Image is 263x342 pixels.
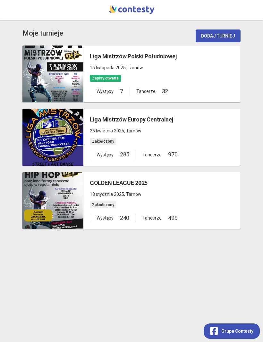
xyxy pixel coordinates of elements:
h5: 240 [120,213,129,222]
span: , Tarnów [126,65,143,70]
span: Tancerze [142,214,162,221]
h5: 970 [168,150,177,159]
span: 18 stycznia 2025 [90,192,124,197]
h5: GOLDEN LEAGUE 2025 [90,179,234,188]
h5: 499 [168,213,177,222]
span: Występy [97,214,114,221]
span: Tancerze [142,151,162,158]
span: Występy [97,151,114,158]
span: 15 listopada 2025 [90,65,126,70]
span: Grupa Contesty [221,328,253,335]
h5: 285 [120,150,129,159]
app-title: competition-list.title [22,28,63,39]
button: Dodaj turniej [196,29,241,42]
span: 26 kwietnia 2025 [90,128,124,133]
span: Tancerze [136,88,156,95]
h5: Liga Mistrzów Polski Południowej [90,52,234,61]
span: Zakończony [90,138,116,145]
span: Zakończony [90,201,116,208]
span: Zapisy otwarte [90,75,121,82]
span: Występy [97,88,114,95]
h5: 7 [120,87,123,96]
h3: Moje turnieje [22,28,63,39]
span: , Tarnów [124,192,141,197]
h5: Liga Mistrzów Europy Centralnej [90,115,234,124]
span: , Tarnów [124,128,141,133]
h5: 32 [162,87,168,96]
